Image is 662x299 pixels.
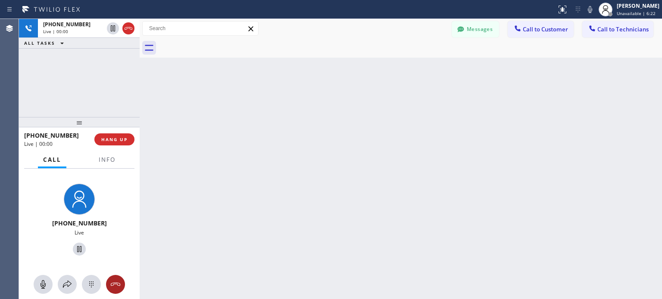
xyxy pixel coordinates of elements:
button: HANG UP [94,133,134,145]
span: Info [99,156,116,163]
button: Mute [34,275,53,294]
button: Hold Customer [107,22,119,34]
button: Messages [452,21,499,37]
button: Open directory [58,275,77,294]
button: Call to Technicians [582,21,653,37]
span: [PHONE_NUMBER] [52,219,107,227]
button: Call to Customer [508,21,574,37]
span: Live | 00:00 [24,140,53,148]
span: HANG UP [101,136,128,142]
span: [PHONE_NUMBER] [24,131,79,139]
div: [PERSON_NAME] [617,2,659,9]
input: Search [143,22,258,35]
span: Unavailable | 6:22 [617,10,656,16]
button: Hang up [106,275,125,294]
span: Call to Technicians [597,25,649,33]
button: Hang up [122,22,134,34]
span: Call to Customer [523,25,568,33]
span: ALL TASKS [24,40,55,46]
span: Call [43,156,61,163]
span: Live | 00:00 [43,28,68,34]
button: ALL TASKS [19,38,72,48]
span: Live [75,229,84,236]
button: Mute [584,3,596,15]
span: [PHONE_NUMBER] [43,21,91,28]
button: Info [94,151,121,168]
button: Call [38,151,66,168]
button: Open dialpad [82,275,101,294]
button: Hold Customer [73,243,86,256]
